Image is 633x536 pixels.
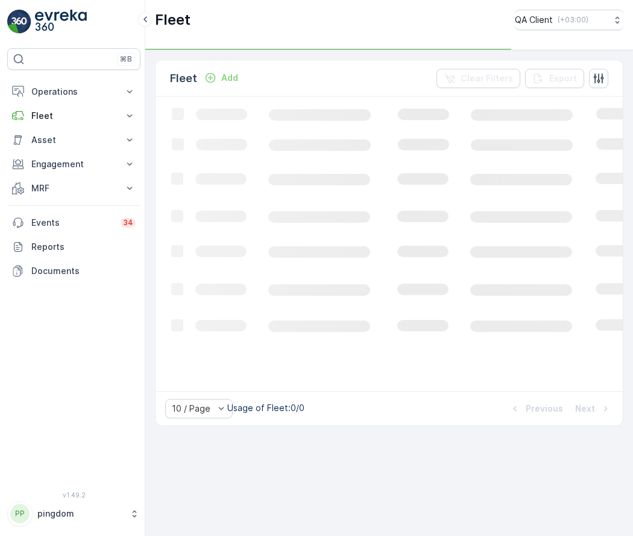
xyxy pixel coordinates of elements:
[120,54,132,64] p: ⌘B
[35,10,87,34] img: logo_light-DOdMpM7g.png
[31,134,116,146] p: Asset
[558,15,588,25] p: ( +03:00 )
[526,403,563,415] p: Previous
[31,110,116,122] p: Fleet
[574,401,613,416] button: Next
[7,176,140,200] button: MRF
[7,235,140,259] a: Reports
[10,504,30,523] div: PP
[515,10,623,30] button: QA Client(+03:00)
[7,152,140,176] button: Engagement
[7,259,140,283] a: Documents
[170,70,197,87] p: Fleet
[508,401,564,416] button: Previous
[525,69,584,88] button: Export
[37,508,124,520] p: pingdom
[7,491,140,499] span: v 1.49.2
[227,402,304,414] p: Usage of Fleet : 0/0
[7,211,140,235] a: Events34
[31,158,116,170] p: Engagement
[515,14,553,26] p: QA Client
[7,501,140,526] button: PPpingdom
[7,128,140,152] button: Asset
[123,218,133,228] p: 34
[31,217,113,229] p: Events
[461,72,513,85] p: Clear Filters
[31,265,136,277] p: Documents
[7,104,140,128] button: Fleet
[31,241,136,253] p: Reports
[221,72,238,84] p: Add
[575,403,595,415] p: Next
[200,71,243,85] button: Add
[7,10,31,34] img: logo
[7,80,140,104] button: Operations
[31,86,116,98] p: Operations
[31,182,116,194] p: MRF
[155,10,191,30] p: Fleet
[549,72,577,85] p: Export
[436,69,520,88] button: Clear Filters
